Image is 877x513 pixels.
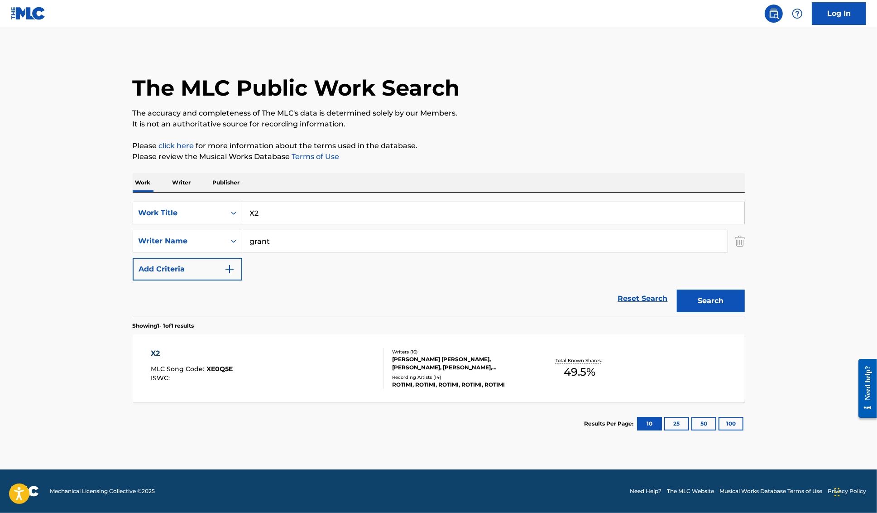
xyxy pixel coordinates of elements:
span: MLC Song Code : [151,365,206,373]
a: The MLC Website [667,487,714,495]
p: The accuracy and completeness of The MLC's data is determined solely by our Members. [133,108,745,119]
a: Log In [812,2,866,25]
p: Please review the Musical Works Database [133,151,745,162]
iframe: Chat Widget [832,469,877,513]
p: Writer [170,173,194,192]
iframe: Resource Center [852,352,877,425]
div: Writers ( 16 ) [392,348,529,355]
a: Musical Works Database Terms of Use [719,487,822,495]
span: 49.5 % [564,364,595,380]
div: [PERSON_NAME] [PERSON_NAME], [PERSON_NAME], [PERSON_NAME], [PERSON_NAME], [PERSON_NAME], [PERSON_... [392,355,529,372]
div: ROTIMI, ROTIMI, ROTIMI, ROTIMI, ROTIMI [392,381,529,389]
a: Terms of Use [290,152,340,161]
div: Work Title [139,208,220,218]
div: X2 [151,348,233,359]
img: help [792,8,803,19]
div: Drag [834,479,840,506]
h1: The MLC Public Work Search [133,74,460,102]
p: Showing 1 - 1 of 1 results [133,322,194,330]
img: Delete Criterion [735,230,745,252]
button: Search [677,290,745,312]
a: X2MLC Song Code:XE0Q5EISWC:Writers (16)[PERSON_NAME] [PERSON_NAME], [PERSON_NAME], [PERSON_NAME],... [133,334,745,402]
button: 25 [664,417,689,431]
p: It is not an authoritative source for recording information. [133,119,745,130]
img: MLC Logo [11,7,46,20]
p: Results Per Page: [585,420,636,428]
div: Recording Artists ( 14 ) [392,374,529,381]
p: Work [133,173,153,192]
p: Please for more information about the terms used in the database. [133,140,745,151]
div: Help [788,5,806,23]
button: Add Criteria [133,258,242,281]
span: Mechanical Licensing Collective © 2025 [50,487,155,495]
img: 9d2ae6d4665cec9f34b9.svg [224,264,235,275]
a: Privacy Policy [828,487,866,495]
a: Need Help? [630,487,661,495]
p: Publisher [210,173,243,192]
button: 50 [691,417,716,431]
span: ISWC : [151,374,172,382]
p: Total Known Shares: [556,357,604,364]
a: click here [159,141,194,150]
button: 10 [637,417,662,431]
span: XE0Q5E [206,365,233,373]
div: Writer Name [139,236,220,247]
img: logo [11,486,39,497]
img: search [768,8,779,19]
a: Public Search [765,5,783,23]
a: Reset Search [613,289,672,309]
form: Search Form [133,202,745,317]
button: 100 [719,417,743,431]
